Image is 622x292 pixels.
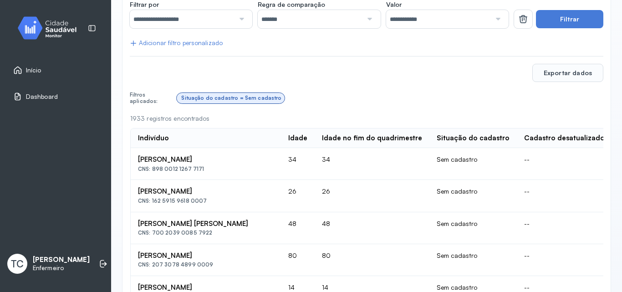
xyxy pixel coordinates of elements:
[322,134,422,143] div: Idade no fim do quadrimestre
[281,212,315,244] td: 48
[429,148,517,180] td: Sem cadastro
[13,92,98,101] a: Dashboard
[13,66,98,75] a: Início
[281,244,315,276] td: 80
[138,230,274,236] div: CNS: 700 2039 0085 7922
[315,244,429,276] td: 80
[315,148,429,180] td: 34
[138,187,274,196] div: [PERSON_NAME]
[181,95,281,101] div: Situação do cadastro = Sem cadastro
[26,67,41,74] span: Início
[258,0,325,9] span: Regra de comparação
[10,15,92,41] img: monitor.svg
[281,148,315,180] td: 34
[138,283,274,292] div: [PERSON_NAME]
[130,0,159,9] span: Filtrar por
[33,256,90,264] p: [PERSON_NAME]
[437,134,510,143] div: Situação do cadastro
[524,134,605,143] div: Cadastro desatualizado
[281,180,315,212] td: 26
[315,212,429,244] td: 48
[288,134,307,143] div: Idade
[429,212,517,244] td: Sem cadastro
[315,180,429,212] td: 26
[517,212,612,244] td: --
[517,148,612,180] td: --
[517,180,612,212] td: --
[26,93,58,101] span: Dashboard
[130,39,223,47] div: Adicionar filtro personalizado
[429,244,517,276] td: Sem cadastro
[517,244,612,276] td: --
[138,251,274,260] div: [PERSON_NAME]
[138,220,274,228] div: [PERSON_NAME] [PERSON_NAME]
[532,64,603,82] button: Exportar dados
[138,155,274,164] div: [PERSON_NAME]
[429,180,517,212] td: Sem cadastro
[138,134,169,143] div: Indivíduo
[138,198,274,204] div: CNS: 162 5915 9618 0007
[130,92,173,105] div: Filtros aplicados:
[33,264,90,272] p: Enfermeiro
[138,166,274,172] div: CNS: 898 0012 1267 7171
[11,258,24,270] span: TC
[386,0,402,9] span: Valor
[536,10,603,28] button: Filtrar
[130,115,603,123] div: 1933 registros encontrados
[138,261,274,268] div: CNS: 207 3078 4899 0009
